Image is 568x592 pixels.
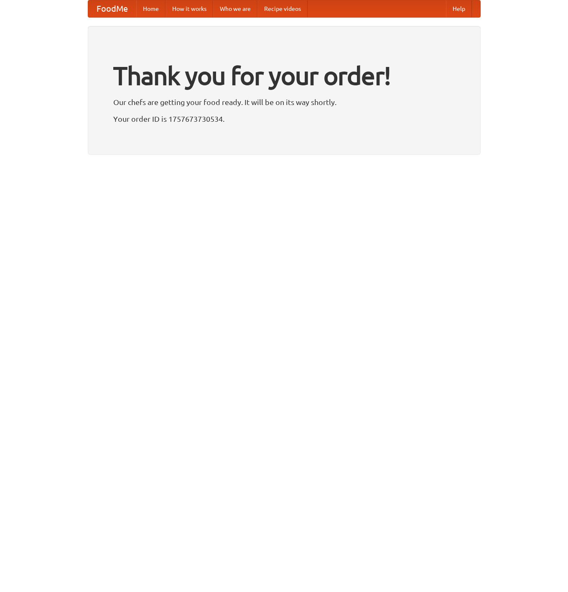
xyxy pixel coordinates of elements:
a: Help [446,0,472,17]
a: Recipe videos [257,0,308,17]
p: Your order ID is 1757673730534. [113,113,455,125]
a: Home [136,0,166,17]
a: FoodMe [88,0,136,17]
h1: Thank you for your order! [113,56,455,96]
a: Who we are [213,0,257,17]
a: How it works [166,0,213,17]
p: Our chefs are getting your food ready. It will be on its way shortly. [113,96,455,108]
